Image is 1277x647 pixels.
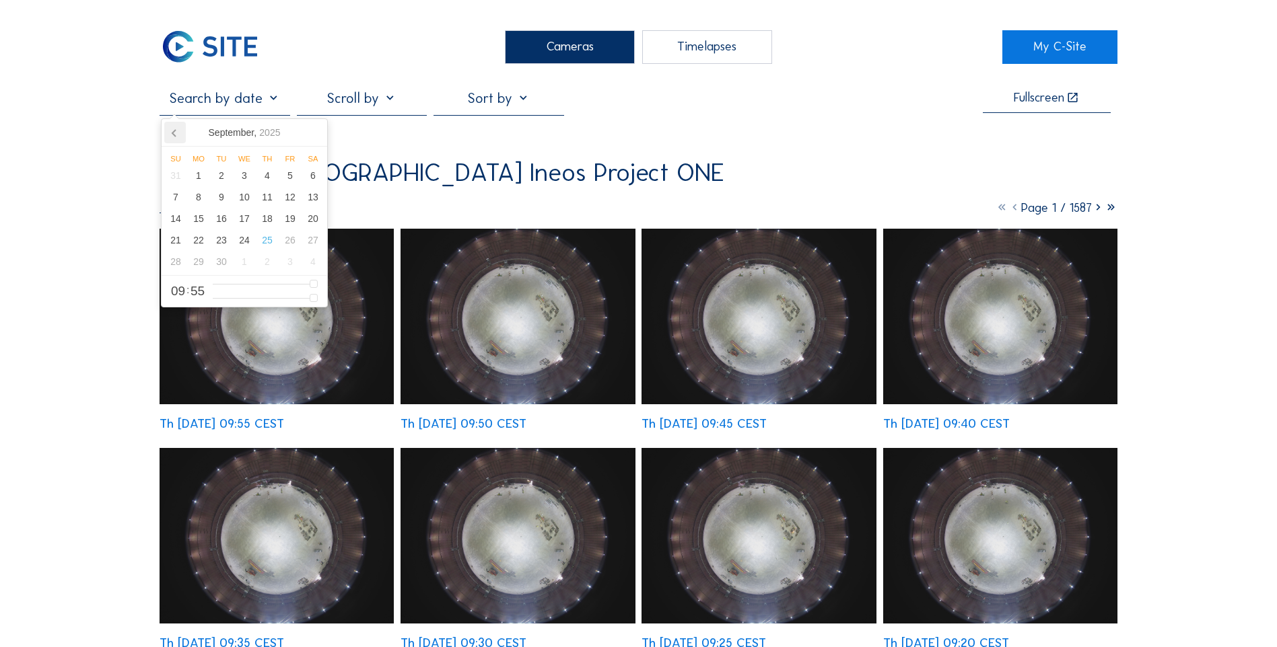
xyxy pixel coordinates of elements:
[883,418,1010,430] div: Th [DATE] 09:40 CEST
[256,155,279,163] div: Th
[210,251,233,272] div: 30
[279,155,302,163] div: Fr
[187,251,210,272] div: 29
[401,229,635,404] img: image_53409803
[1021,200,1092,215] span: Page 1 / 1587
[279,208,302,229] div: 19
[233,155,256,163] div: We
[160,197,296,215] div: Camera 4
[160,229,394,404] img: image_53409948
[279,251,302,272] div: 3
[279,165,302,186] div: 5
[171,284,185,297] span: 09
[256,229,279,251] div: 25
[160,448,394,623] img: image_53409417
[642,229,876,404] img: image_53409642
[279,186,302,208] div: 12
[1002,30,1117,64] a: My C-Site
[279,229,302,251] div: 26
[883,229,1117,404] img: image_53409568
[233,208,256,229] div: 17
[210,155,233,163] div: Tu
[160,160,724,186] div: TGE GAS / [GEOGRAPHIC_DATA] Ineos Project ONE
[160,418,284,430] div: Th [DATE] 09:55 CEST
[164,229,187,251] div: 21
[233,165,256,186] div: 3
[164,208,187,229] div: 14
[401,448,635,623] img: image_53409255
[302,208,324,229] div: 20
[210,165,233,186] div: 2
[187,186,210,208] div: 8
[164,165,187,186] div: 31
[302,229,324,251] div: 27
[256,186,279,208] div: 11
[210,208,233,229] div: 16
[187,208,210,229] div: 15
[160,30,275,64] a: C-SITE Logo
[186,285,189,295] span: :
[233,229,256,251] div: 24
[233,251,256,272] div: 1
[1014,91,1064,105] div: Fullscreen
[160,30,260,64] img: C-SITE Logo
[259,127,280,138] i: 2025
[187,155,210,163] div: Mo
[302,155,324,163] div: Sa
[164,155,187,163] div: Su
[203,122,286,143] div: September,
[233,186,256,208] div: 10
[160,89,289,106] input: Search by date 󰅀
[401,418,526,430] div: Th [DATE] 09:50 CEST
[505,30,635,64] div: Cameras
[191,284,205,297] span: 55
[187,165,210,186] div: 1
[302,186,324,208] div: 13
[302,165,324,186] div: 6
[164,186,187,208] div: 7
[256,165,279,186] div: 4
[883,448,1117,623] img: image_53408945
[164,251,187,272] div: 28
[256,251,279,272] div: 2
[187,229,210,251] div: 22
[210,229,233,251] div: 23
[302,251,324,272] div: 4
[642,30,772,64] div: Timelapses
[642,418,767,430] div: Th [DATE] 09:45 CEST
[256,208,279,229] div: 18
[642,448,876,623] img: image_53409098
[210,186,233,208] div: 9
